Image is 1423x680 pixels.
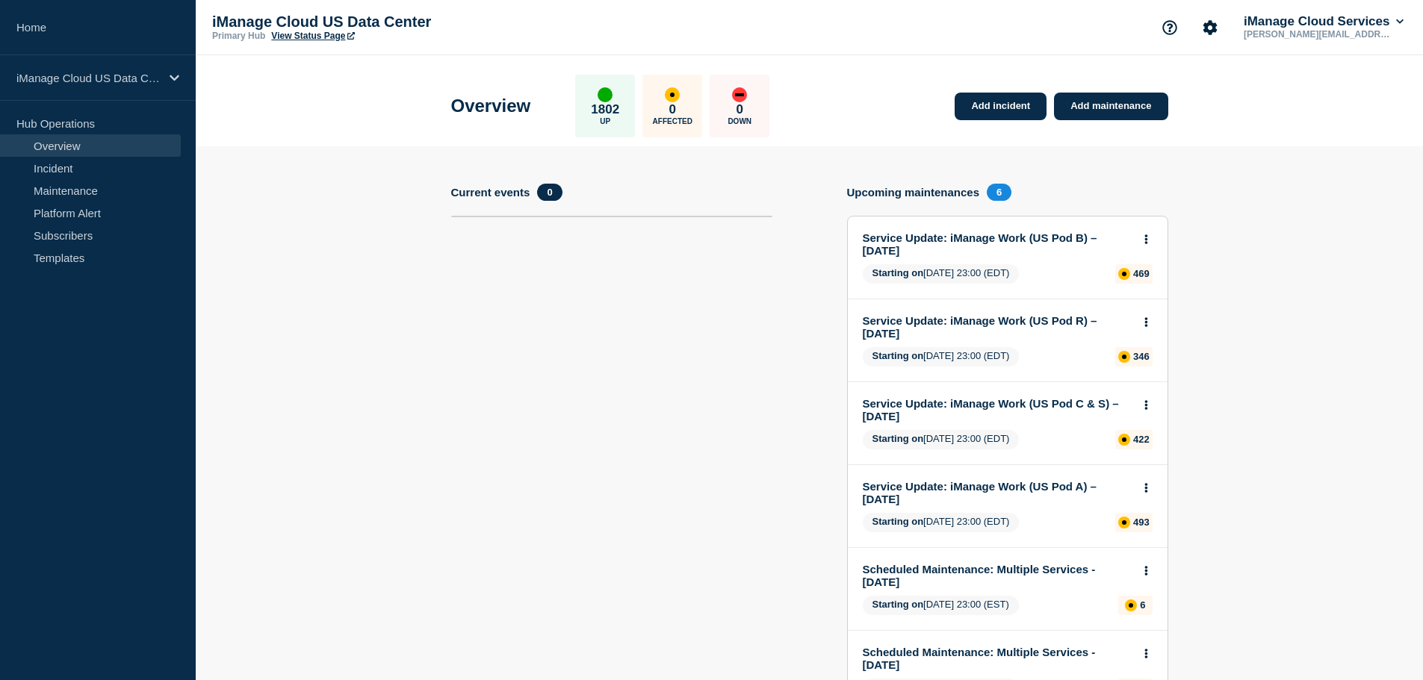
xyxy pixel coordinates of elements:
p: Up [600,117,610,125]
div: affected [1118,351,1130,363]
p: 346 [1133,351,1150,362]
a: Service Update: iManage Work (US Pod B) – [DATE] [863,231,1132,257]
span: 6 [987,184,1011,201]
span: [DATE] 23:00 (EDT) [863,347,1020,366]
span: Starting on [872,267,924,278]
a: Service Update: iManage Work (US Pod A) – [DATE] [863,480,1132,505]
button: Support [1154,12,1185,43]
div: affected [1125,599,1137,611]
p: Affected [653,117,692,125]
a: Scheduled Maintenance: Multiple Services - [DATE] [863,646,1132,671]
div: affected [1118,517,1130,528]
a: Service Update: iManage Work (US Pod C & S) – [DATE] [863,397,1132,422]
h4: Upcoming maintenances [847,186,980,199]
span: Starting on [872,433,924,444]
a: View Status Page [271,31,354,41]
span: [DATE] 23:00 (EDT) [863,430,1020,449]
a: Add maintenance [1054,93,1168,120]
p: Primary Hub [212,31,265,41]
p: 422 [1133,434,1150,445]
div: down [732,87,747,102]
p: [PERSON_NAME][EMAIL_ADDRESS][PERSON_NAME][DOMAIN_NAME] [1241,29,1396,40]
p: iManage Cloud US Data Center [212,13,511,31]
span: [DATE] 23:00 (EDT) [863,513,1020,532]
span: Starting on [872,516,924,527]
p: 493 [1133,517,1150,528]
span: [DATE] 23:00 (EST) [863,596,1019,615]
span: [DATE] 23:00 (EDT) [863,264,1020,284]
p: Down [728,117,751,125]
h1: Overview [451,96,531,116]
button: iManage Cloud Services [1241,14,1407,29]
span: 0 [537,184,562,201]
span: Starting on [872,599,924,610]
p: 0 [669,102,676,117]
div: affected [1118,268,1130,280]
h4: Current events [451,186,530,199]
p: 1802 [591,102,619,117]
p: 6 [1140,599,1145,611]
a: Service Update: iManage Work (US Pod R) – [DATE] [863,314,1132,340]
p: 0 [737,102,743,117]
span: Starting on [872,350,924,361]
div: affected [665,87,680,102]
a: Add incident [955,93,1047,120]
a: Scheduled Maintenance: Multiple Services - [DATE] [863,563,1132,588]
div: up [598,87,613,102]
div: affected [1118,434,1130,446]
button: Account settings [1194,12,1226,43]
p: iManage Cloud US Data Center [16,72,160,84]
p: 469 [1133,268,1150,279]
